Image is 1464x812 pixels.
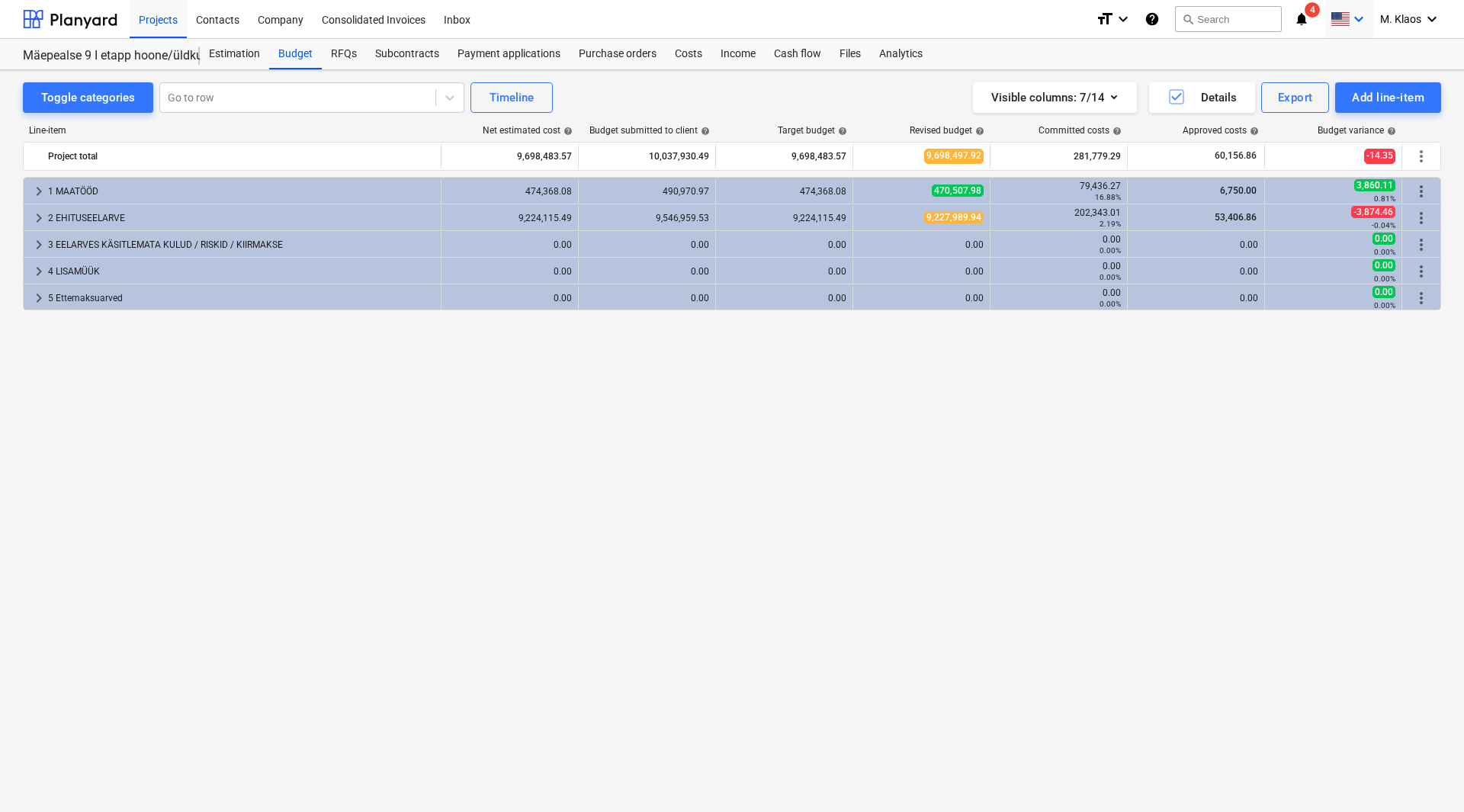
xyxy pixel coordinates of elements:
[448,39,570,69] a: Payment applications
[1374,248,1395,256] small: 0.00%
[48,286,435,310] div: 5 Ettemaksuarved
[765,39,830,69] a: Cash flow
[859,266,984,277] div: 0.00
[585,213,709,223] div: 9,546,959.53
[997,181,1121,202] div: 79,436.27
[1318,125,1396,136] div: Budget variance
[1183,125,1259,136] div: Approved costs
[483,125,573,136] div: Net estimated cost
[30,289,48,307] span: keyboard_arrow_right
[1261,82,1330,113] button: Export
[1372,286,1395,298] span: 0.00
[1109,127,1122,136] span: help
[722,293,846,303] div: 0.00
[30,236,48,254] span: keyboard_arrow_right
[830,39,870,69] a: Files
[1167,88,1237,108] div: Details
[1412,262,1430,281] span: More actions
[910,125,984,136] div: Revised budget
[1114,10,1132,28] i: keyboard_arrow_down
[470,82,553,113] button: Timeline
[722,186,846,197] div: 474,368.08
[1305,2,1320,18] span: 4
[48,259,435,284] div: 4 LISAMÜÜK
[1218,185,1258,196] span: 6,750.00
[859,293,984,303] div: 0.00
[1213,212,1258,223] span: 53,406.86
[1100,246,1121,255] small: 0.00%
[698,127,710,136] span: help
[589,125,710,136] div: Budget submitted to client
[48,179,435,204] div: 1 MAATÖÖD
[1351,206,1395,218] span: -3,874.46
[1374,301,1395,310] small: 0.00%
[366,39,448,69] a: Subcontracts
[570,39,666,69] a: Purchase orders
[997,234,1121,255] div: 0.00
[585,144,709,168] div: 10,037,930.49
[1213,149,1258,162] span: 60,156.86
[200,39,269,69] a: Estimation
[48,206,435,230] div: 2 EHITUSEELARVE
[1412,147,1430,165] span: More actions
[1388,739,1464,812] div: Chat Widget
[1039,125,1122,136] div: Committed costs
[1335,82,1441,113] button: Add line-item
[722,213,846,223] div: 9,224,115.49
[991,88,1119,108] div: Visible columns : 7/14
[1096,10,1114,28] i: format_size
[1364,149,1395,163] span: -14.35
[1095,193,1121,201] small: 16.88%
[1372,259,1395,271] span: 0.00
[997,144,1121,168] div: 281,779.29
[1134,293,1258,303] div: 0.00
[560,127,573,136] span: help
[1372,233,1395,245] span: 0.00
[1247,127,1259,136] span: help
[48,233,435,257] div: 3 EELARVES KÄSITLEMATA KULUD / RISKID / KIIRMAKSE
[1412,236,1430,254] span: More actions
[1412,182,1430,201] span: More actions
[448,144,572,168] div: 9,698,483.57
[666,39,711,69] a: Costs
[973,82,1137,113] button: Visible columns:7/14
[1100,300,1121,308] small: 0.00%
[932,185,984,197] span: 470,507.98
[30,209,48,227] span: keyboard_arrow_right
[30,182,48,201] span: keyboard_arrow_right
[48,144,435,168] div: Project total
[1350,10,1368,28] i: keyboard_arrow_down
[778,125,847,136] div: Target budget
[448,213,572,223] div: 9,224,115.49
[711,39,765,69] a: Income
[997,287,1121,309] div: 0.00
[1352,88,1424,108] div: Add line-item
[490,88,534,108] div: Timeline
[1294,10,1309,28] i: notifications
[1100,220,1121,228] small: 2.19%
[835,127,847,136] span: help
[1412,289,1430,307] span: More actions
[448,266,572,277] div: 0.00
[23,82,153,113] button: Toggle categories
[1134,239,1258,250] div: 0.00
[924,211,984,223] span: 9,227,989.94
[1145,10,1160,28] i: Knowledge base
[1374,274,1395,283] small: 0.00%
[269,39,322,69] a: Budget
[448,293,572,303] div: 0.00
[322,39,366,69] a: RFQs
[1423,10,1441,28] i: keyboard_arrow_down
[924,149,984,163] span: 9,698,497.92
[870,39,932,69] a: Analytics
[23,125,442,136] div: Line-item
[23,48,181,64] div: Mäepealse 9 I etapp hoone/üldkulud//maatööd (2101988//2101671)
